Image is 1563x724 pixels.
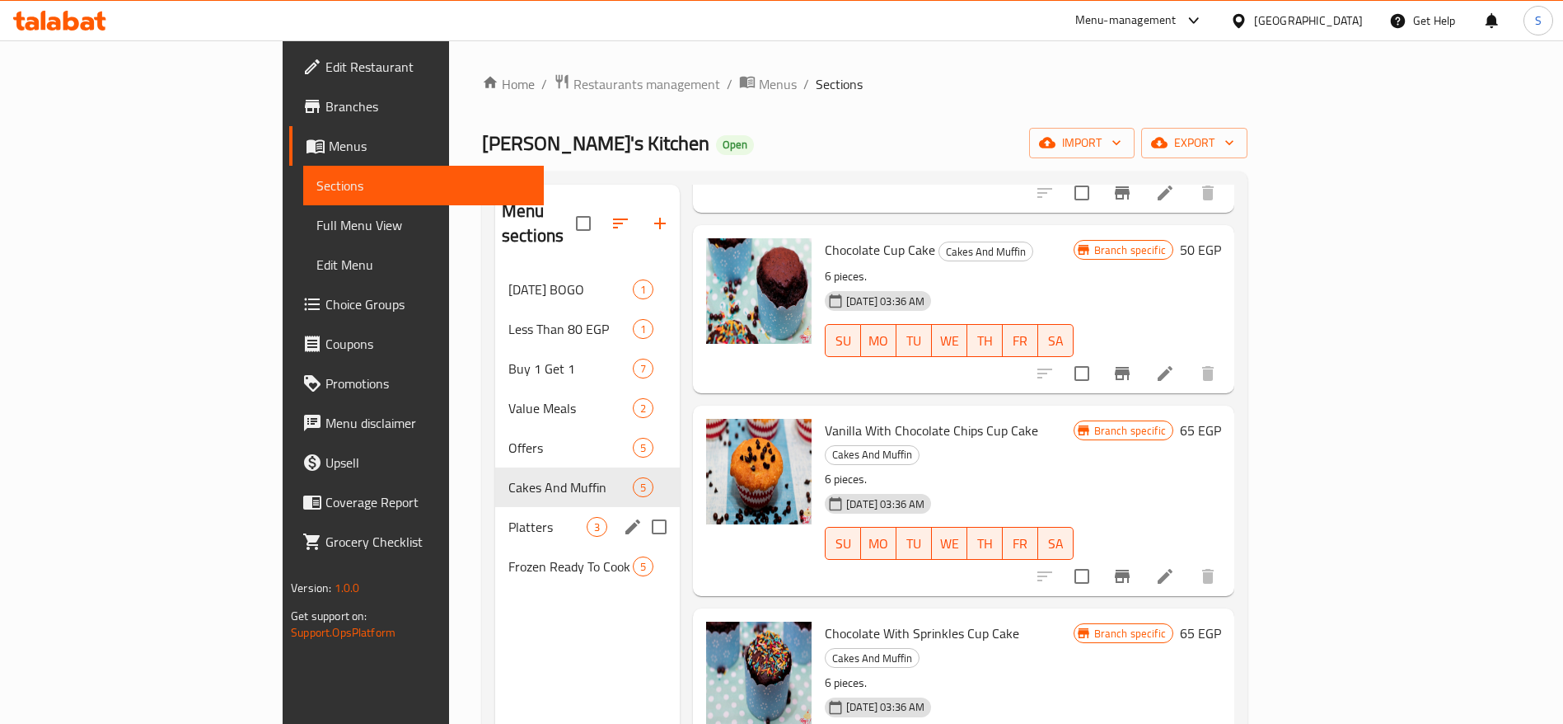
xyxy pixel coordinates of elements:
h6: 65 EGP [1180,622,1221,645]
button: Branch-specific-item [1102,354,1142,393]
button: SA [1038,527,1074,560]
button: Branch-specific-item [1102,173,1142,213]
span: Select to update [1065,176,1099,210]
span: 2 [634,401,653,416]
p: 6 pieces. [825,266,1073,287]
div: [DATE] BOGO1 [495,270,680,309]
span: SU [832,329,854,353]
span: FR [1009,329,1032,353]
span: Less Than 80 EGP [508,319,633,339]
div: [GEOGRAPHIC_DATA] [1254,12,1363,30]
button: TU [896,527,932,560]
span: Open [716,138,754,152]
span: Menu disclaimer [325,413,531,433]
span: import [1042,133,1121,153]
a: Menus [739,73,797,95]
span: SA [1045,329,1067,353]
span: Buy 1 Get 1 [508,359,633,378]
span: [DATE] 03:36 AM [840,496,931,512]
span: Vanilla With Chocolate Chips Cup Cake [825,418,1038,443]
button: WE [932,527,967,560]
div: Less Than 80 EGP1 [495,309,680,349]
p: 6 pieces. [825,673,1073,693]
a: Menus [289,126,544,166]
a: Edit menu item [1155,567,1175,586]
div: Buy 1 Get 17 [495,349,680,388]
button: SU [825,527,861,560]
span: Chocolate Cup Cake [825,237,935,262]
a: Edit menu item [1155,183,1175,203]
span: 5 [634,559,653,575]
span: Coverage Report [325,492,531,512]
button: FR [1003,324,1038,357]
span: Cakes And Muffin [508,477,633,497]
span: Menus [759,74,797,94]
span: 3 [587,519,606,535]
span: FR [1009,532,1032,556]
span: Branches [325,96,531,116]
span: Frozen Ready To Cook Pizza [508,557,633,576]
img: Chocolate Cup Cake [706,238,812,344]
a: Coupons [289,324,544,364]
button: export [1141,128,1247,158]
span: export [1154,133,1234,153]
div: Offers5 [495,428,680,468]
span: Upsell [325,453,531,472]
button: TH [967,527,1003,560]
div: Open [716,135,754,155]
nav: breadcrumb [482,73,1247,95]
div: items [633,319,653,339]
button: delete [1188,557,1228,596]
span: MO [868,532,890,556]
button: FR [1003,527,1038,560]
div: Cakes And Muffin [825,648,920,668]
span: Edit Restaurant [325,57,531,77]
span: Chocolate With Sprinkles Cup Cake [825,621,1019,646]
span: Platters [508,517,587,537]
span: Cakes And Muffin [826,445,919,464]
a: Restaurants management [554,73,720,95]
span: Select to update [1065,356,1099,391]
span: TH [974,329,996,353]
span: MO [868,329,890,353]
span: 1.0.0 [335,577,360,599]
button: SA [1038,324,1074,357]
a: Upsell [289,443,544,482]
a: Grocery Checklist [289,522,544,562]
a: Sections [303,166,544,205]
span: Grocery Checklist [325,532,531,552]
div: Platters3edit [495,507,680,547]
span: [DATE] 03:36 AM [840,294,931,309]
span: [DATE] BOGO [508,280,633,299]
span: 1 [634,282,653,298]
span: Promotions [325,374,531,393]
span: TH [974,532,996,556]
div: Frozen Ready To Cook Pizza5 [495,547,680,586]
span: WE [938,329,961,353]
li: / [727,74,732,94]
button: MO [861,527,896,560]
li: / [803,74,809,94]
div: Cakes And Muffin5 [495,468,680,507]
h6: 50 EGP [1180,238,1221,261]
a: Branches [289,87,544,126]
li: / [541,74,547,94]
span: Branch specific [1088,626,1172,642]
div: items [633,477,653,497]
div: items [633,398,653,418]
span: 5 [634,440,653,456]
a: Support.OpsPlatform [291,622,395,643]
span: WE [938,532,961,556]
div: Cakes And Muffin [825,445,920,465]
span: Branch specific [1088,242,1172,258]
span: Cakes And Muffin [826,649,919,668]
span: 1 [634,322,653,337]
button: delete [1188,354,1228,393]
a: Choice Groups [289,284,544,324]
a: Menu disclaimer [289,403,544,443]
span: Coupons [325,334,531,354]
span: Version: [291,577,331,599]
nav: Menu sections [495,263,680,593]
span: Sections [816,74,863,94]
